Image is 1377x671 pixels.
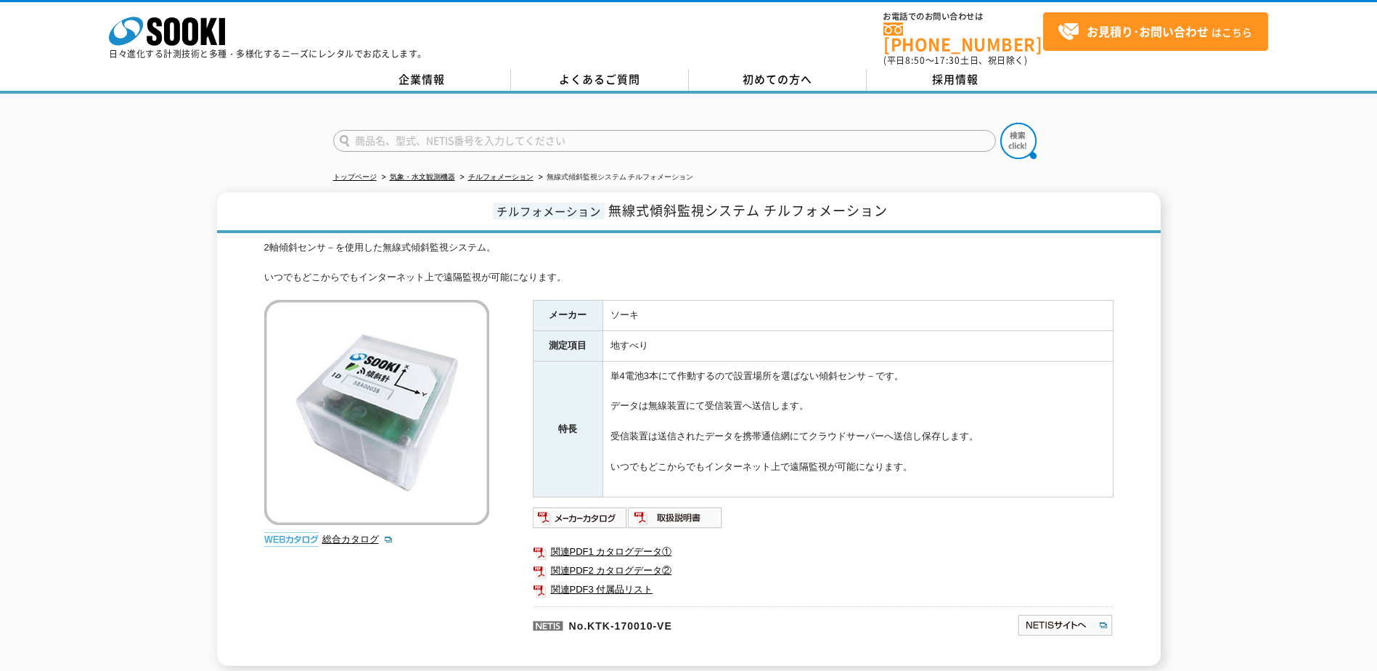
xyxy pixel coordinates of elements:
span: 無線式傾斜監視システム チルフォメーション [608,200,888,220]
a: 企業情報 [333,69,511,91]
td: ソーキ [602,301,1113,331]
td: 地すべり [602,331,1113,362]
a: 総合カタログ [322,534,393,545]
img: webカタログ [264,532,319,547]
span: チルフォメーション [493,203,605,219]
img: NETISサイトへ [1017,614,1114,637]
p: No.KTK-170010-VE [533,606,877,641]
a: 採用情報 [867,69,1045,91]
div: 2軸傾斜センサ－を使用した無線式傾斜監視システム。 いつでもどこからでもインターネット上で遠隔監視が可能になります。 [264,240,1114,285]
span: 17:30 [934,54,960,67]
span: 初めての方へ [743,71,812,87]
img: 無線式傾斜監視システム チルフォメーション [264,300,489,525]
a: 関連PDF2 カタログデータ② [533,561,1114,580]
a: [PHONE_NUMBER] [883,23,1043,52]
img: メーカーカタログ [533,506,628,529]
a: お見積り･お問い合わせはこちら [1043,12,1268,51]
li: 無線式傾斜監視システム チルフォメーション [536,170,694,185]
th: 特長 [533,361,602,497]
a: 関連PDF1 カタログデータ① [533,542,1114,561]
th: 測定項目 [533,331,602,362]
span: (平日 ～ 土日、祝日除く) [883,54,1027,67]
a: 気象・水文観測機器 [390,173,455,181]
a: トップページ [333,173,377,181]
p: 日々進化する計測技術と多種・多様化するニーズにレンタルでお応えします。 [109,49,427,58]
a: 関連PDF3 付属品リスト [533,580,1114,599]
a: チルフォメーション [468,173,534,181]
a: よくあるご質問 [511,69,689,91]
input: 商品名、型式、NETIS番号を入力してください [333,130,996,152]
td: 単4電池3本にて作動するので設置場所を選ばない傾斜センサ－です。 データは無線装置にて受信装置へ送信します。 受信装置は送信されたデータを携帯通信網にてクラウドサーバーへ送信し保存します。 いつ... [602,361,1113,497]
span: 8:50 [905,54,926,67]
span: お電話でのお問い合わせは [883,12,1043,21]
a: 取扱説明書 [628,516,723,526]
th: メーカー [533,301,602,331]
a: メーカーカタログ [533,516,628,526]
img: 取扱説明書 [628,506,723,529]
strong: お見積り･お問い合わせ [1087,23,1209,40]
span: はこちら [1058,21,1252,43]
a: 初めての方へ [689,69,867,91]
img: btn_search.png [1000,123,1037,159]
